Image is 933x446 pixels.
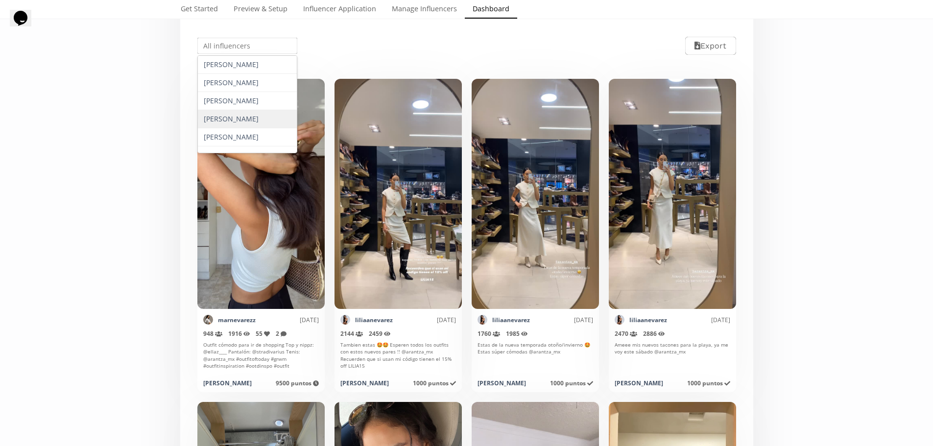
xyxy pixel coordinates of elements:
[615,379,663,387] div: [PERSON_NAME]
[203,315,213,325] img: 499056916_17913528624136174_1645218802263469212_n.jpg
[198,146,297,164] div: [PERSON_NAME]
[643,329,665,338] span: 2886
[615,315,624,325] img: 472866662_2015896602243155_15014156077129679_n.jpg
[340,379,389,387] div: [PERSON_NAME]
[340,329,363,338] span: 2144
[478,341,593,373] div: Estas de la nueva temporada otoño/invierno 🤩 Estas súper cómodas @arantza_mx
[478,329,500,338] span: 1760
[203,379,252,387] div: [PERSON_NAME]
[629,316,667,324] a: liliaanevarez
[340,341,456,373] div: Tambien estas 🤩🤩 Esperen todos los outfits con estos nuevos pares !! @arantza_mx Recuerden que si...
[615,329,637,338] span: 2470
[198,110,297,128] div: [PERSON_NAME]
[203,329,222,338] span: 948
[478,315,487,325] img: 472866662_2015896602243155_15014156077129679_n.jpg
[340,315,350,325] img: 472866662_2015896602243155_15014156077129679_n.jpg
[685,37,736,55] button: Export
[413,379,456,387] span: 1000 puntos
[276,379,319,387] span: 9500 puntos
[492,316,530,324] a: liliaanevarez
[198,74,297,92] div: [PERSON_NAME]
[198,92,297,110] div: [PERSON_NAME]
[369,329,391,338] span: 2459
[393,316,456,324] div: [DATE]
[198,56,297,74] div: [PERSON_NAME]
[10,10,41,39] iframe: chat widget
[256,316,319,324] div: [DATE]
[198,128,297,146] div: [PERSON_NAME]
[478,379,526,387] div: [PERSON_NAME]
[506,329,528,338] span: 1985
[196,36,299,55] input: All influencers
[218,316,256,324] a: marnevarezz
[355,316,393,324] a: liliaanevarez
[615,341,730,373] div: Ameee mis nuevos tacones para la playa, ya me voy este sábado @arantza_mx
[203,341,319,373] div: Outfit cómodo para ir de shopping Top y nippz: @ellaz____ Pantalón: @stradivarius Tenis: @arantza...
[687,379,730,387] span: 1000 puntos
[550,379,593,387] span: 1000 puntos
[667,316,730,324] div: [DATE]
[228,329,250,338] span: 1916
[256,329,270,338] span: 55
[276,329,287,338] span: 2
[530,316,593,324] div: [DATE]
